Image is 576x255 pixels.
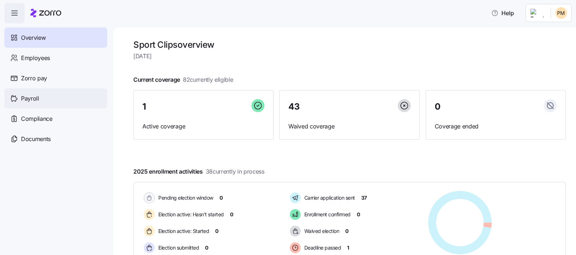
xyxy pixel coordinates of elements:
[302,211,351,218] span: Enrollment confirmed
[206,167,264,176] span: 38 currently in process
[21,135,51,144] span: Documents
[21,114,53,123] span: Compliance
[156,244,199,251] span: Election submitted
[133,167,264,176] span: 2025 enrollment activities
[345,228,348,235] span: 0
[485,6,520,20] button: Help
[288,122,410,131] span: Waived coverage
[347,244,349,251] span: 1
[530,9,545,17] img: Employer logo
[220,194,223,201] span: 0
[215,228,218,235] span: 0
[555,7,567,19] img: b342f9d40e669418a9cb2a5a2192666d
[21,33,46,42] span: Overview
[4,48,107,68] a: Employees
[288,102,300,111] span: 43
[230,211,233,218] span: 0
[302,194,355,201] span: Carrier application sent
[21,54,50,63] span: Employees
[21,94,39,103] span: Payroll
[133,52,566,61] span: [DATE]
[357,211,360,218] span: 0
[4,88,107,109] a: Payroll
[133,39,566,50] h1: Sport Clips overview
[435,102,441,111] span: 0
[4,129,107,149] a: Documents
[142,102,146,111] span: 1
[302,228,339,235] span: Waived election
[4,109,107,129] a: Compliance
[183,75,233,84] span: 82 currently eligible
[142,122,264,131] span: Active coverage
[435,122,557,131] span: Coverage ended
[491,9,514,17] span: Help
[133,75,233,84] span: Current coverage
[302,244,341,251] span: Deadline passed
[4,68,107,88] a: Zorro pay
[156,211,224,218] span: Election active: Hasn't started
[156,194,213,201] span: Pending election window
[156,228,209,235] span: Election active: Started
[361,194,367,201] span: 37
[21,74,47,83] span: Zorro pay
[205,244,208,251] span: 0
[4,27,107,48] a: Overview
